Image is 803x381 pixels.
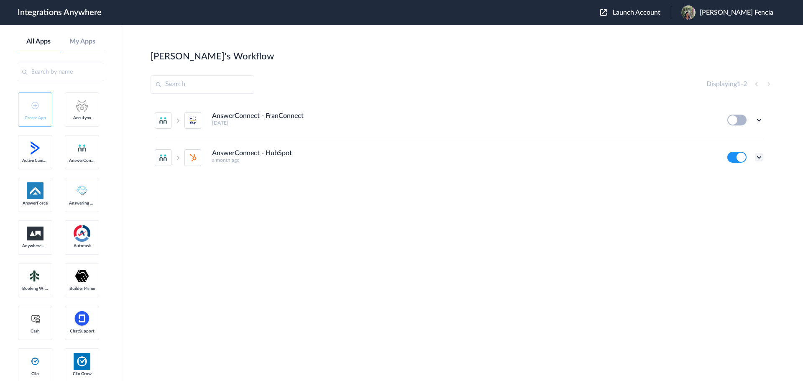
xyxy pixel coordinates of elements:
[212,112,304,120] h4: AnswerConnect - FranConnect
[737,81,741,87] span: 1
[69,158,95,163] span: AnswerConnect
[69,329,95,334] span: ChatSupport
[212,157,716,163] h5: a month ago
[151,75,254,94] input: Search
[27,182,43,199] img: af-app-logo.svg
[31,102,39,109] img: add-icon.svg
[30,314,41,324] img: cash-logo.svg
[22,329,48,334] span: Cash
[74,353,90,370] img: Clio.jpg
[69,201,95,206] span: Answering Service
[22,158,48,163] span: Active Campaign
[212,149,292,157] h4: AnswerConnect - HubSpot
[61,38,105,46] a: My Apps
[69,115,95,120] span: AccuLynx
[17,63,104,81] input: Search by name
[17,38,61,46] a: All Apps
[706,80,747,88] h4: Displaying -
[22,115,48,120] span: Create App
[22,243,48,248] span: Anywhere Works
[22,286,48,291] span: Booking Widget
[74,225,90,242] img: autotask.png
[74,310,90,327] img: chatsupport-icon.svg
[27,227,43,240] img: aww.png
[69,243,95,248] span: Autotask
[743,81,747,87] span: 2
[69,371,95,376] span: Clio Grow
[69,286,95,291] span: Builder Prime
[700,9,773,17] span: [PERSON_NAME] Fencia
[27,268,43,284] img: Setmore_Logo.svg
[22,371,48,376] span: Clio
[600,9,671,17] button: Launch Account
[681,5,696,20] img: 685d0823-d99e-4cb7-9d21-ebcbd69ec064.jpeg
[600,9,607,16] img: launch-acct-icon.svg
[212,120,716,126] h5: [DATE]
[74,97,90,114] img: acculynx-logo.svg
[27,140,43,156] img: active-campaign-logo.svg
[18,8,102,18] h1: Integrations Anywhere
[151,51,274,62] h2: [PERSON_NAME]'s Workflow
[22,201,48,206] span: AnswerForce
[74,268,90,284] img: builder-prime-logo.svg
[30,356,40,366] img: clio-logo.svg
[74,182,90,199] img: Answering_service.png
[613,9,660,16] span: Launch Account
[77,143,87,153] img: answerconnect-logo.svg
